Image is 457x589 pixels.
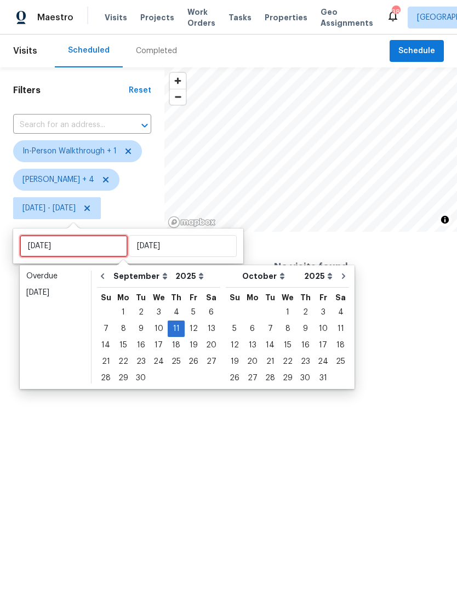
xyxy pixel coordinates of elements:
[101,294,111,301] abbr: Sunday
[111,268,173,284] select: Month
[261,337,279,353] div: Tue Oct 14 2025
[202,304,220,321] div: Sat Sep 06 2025
[132,338,150,353] div: 16
[202,321,220,336] div: 13
[132,305,150,320] div: 2
[332,353,349,370] div: Sat Oct 25 2025
[296,354,314,369] div: 23
[332,337,349,353] div: Sat Oct 18 2025
[230,294,240,301] abbr: Sunday
[185,305,202,320] div: 5
[332,304,349,321] div: Sat Oct 04 2025
[279,370,296,386] div: 29
[202,305,220,320] div: 6
[314,370,332,386] div: 31
[247,294,259,301] abbr: Monday
[296,370,314,386] div: Thu Oct 30 2025
[202,321,220,337] div: Sat Sep 13 2025
[168,304,185,321] div: Thu Sep 04 2025
[115,338,132,353] div: 15
[243,370,261,386] div: Mon Oct 27 2025
[132,321,150,337] div: Tue Sep 09 2025
[115,370,132,386] div: Mon Sep 29 2025
[185,304,202,321] div: Fri Sep 05 2025
[261,321,279,336] div: 7
[335,294,346,301] abbr: Saturday
[279,305,296,320] div: 1
[226,353,243,370] div: Sun Oct 19 2025
[170,73,186,89] span: Zoom in
[132,354,150,369] div: 23
[282,294,294,301] abbr: Wednesday
[115,321,132,337] div: Mon Sep 08 2025
[261,338,279,353] div: 14
[314,370,332,386] div: Fri Oct 31 2025
[150,354,168,369] div: 24
[243,338,261,353] div: 13
[187,7,215,28] span: Work Orders
[438,213,452,226] button: Toggle attribution
[94,265,111,287] button: Go to previous month
[226,370,243,386] div: 26
[22,174,94,185] span: [PERSON_NAME] + 4
[150,321,168,337] div: Wed Sep 10 2025
[202,337,220,353] div: Sat Sep 20 2025
[332,354,349,369] div: 25
[243,370,261,386] div: 27
[279,370,296,386] div: Wed Oct 29 2025
[173,268,207,284] select: Year
[168,337,185,353] div: Thu Sep 18 2025
[97,337,115,353] div: Sun Sep 14 2025
[115,337,132,353] div: Mon Sep 15 2025
[390,40,444,62] button: Schedule
[279,338,296,353] div: 15
[115,321,132,336] div: 8
[150,321,168,336] div: 10
[300,294,311,301] abbr: Thursday
[105,12,127,23] span: Visits
[261,353,279,370] div: Tue Oct 21 2025
[265,12,307,23] span: Properties
[279,321,296,336] div: 8
[13,85,129,96] h1: Filters
[168,305,185,320] div: 4
[261,370,279,386] div: 28
[314,304,332,321] div: Fri Oct 03 2025
[314,338,332,353] div: 17
[296,321,314,336] div: 9
[150,304,168,321] div: Wed Sep 03 2025
[117,294,129,301] abbr: Monday
[398,44,435,58] span: Schedule
[115,304,132,321] div: Mon Sep 01 2025
[153,294,165,301] abbr: Wednesday
[115,305,132,320] div: 1
[132,321,150,336] div: 9
[442,214,448,226] span: Toggle attribution
[229,14,252,21] span: Tasks
[314,321,332,337] div: Fri Oct 10 2025
[185,337,202,353] div: Fri Sep 19 2025
[243,321,261,336] div: 6
[190,294,197,301] abbr: Friday
[332,338,349,353] div: 18
[279,354,296,369] div: 22
[296,337,314,353] div: Thu Oct 16 2025
[97,338,115,353] div: 14
[132,353,150,370] div: Tue Sep 23 2025
[13,39,37,63] span: Visits
[392,7,399,18] div: 38
[261,354,279,369] div: 21
[129,85,151,96] div: Reset
[132,304,150,321] div: Tue Sep 02 2025
[314,337,332,353] div: Fri Oct 17 2025
[170,89,186,105] span: Zoom out
[150,305,168,320] div: 3
[22,146,117,157] span: In-Person Walkthrough + 1
[168,216,216,228] a: Mapbox homepage
[97,321,115,337] div: Sun Sep 07 2025
[274,261,348,272] h4: No visits found
[150,338,168,353] div: 17
[22,268,88,386] ul: Date picker shortcuts
[22,203,76,214] span: [DATE] - [DATE]
[296,321,314,337] div: Thu Oct 09 2025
